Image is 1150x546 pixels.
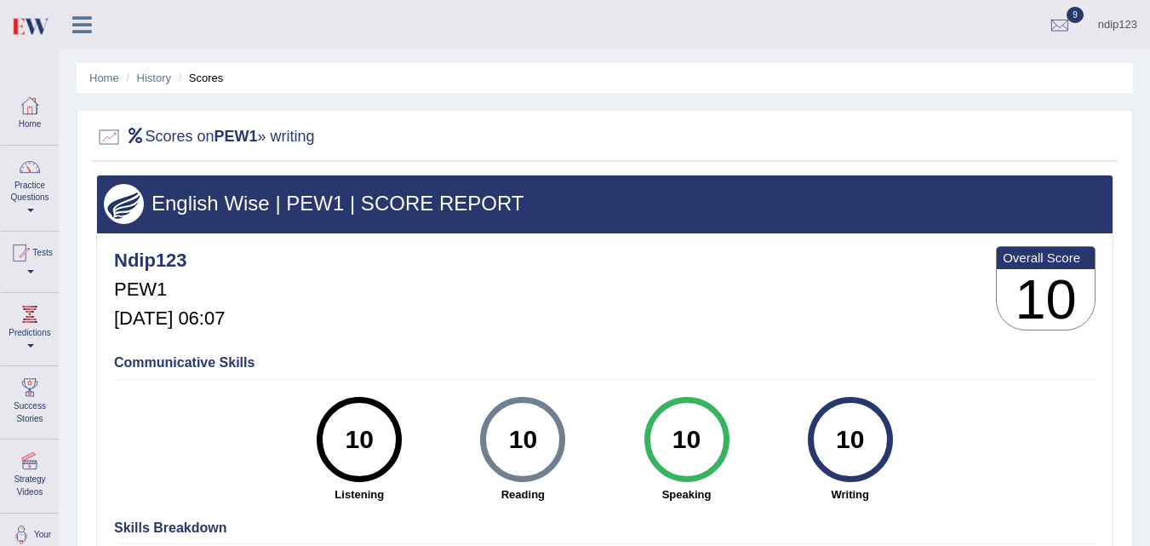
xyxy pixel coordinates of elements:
[1,440,59,507] a: Strategy Videos
[114,520,1096,536] h4: Skills Breakdown
[819,404,881,475] div: 10
[114,355,1096,371] h4: Communicative Skills
[655,404,718,475] div: 10
[1067,7,1084,23] span: 9
[89,72,119,84] a: Home
[1,146,59,226] a: Practice Questions
[1003,250,1089,265] b: Overall Score
[104,193,1106,215] h3: English Wise | PEW1 | SCORE REPORT
[1,366,59,434] a: Success Stories
[286,486,432,503] strong: Listening
[777,486,924,503] strong: Writing
[613,486,759,503] strong: Speaking
[114,308,225,329] h5: [DATE] 06:07
[1,293,59,360] a: Predictions
[1,232,59,287] a: Tests
[96,124,315,150] h2: Scores on » writing
[492,404,554,475] div: 10
[137,72,171,84] a: History
[175,70,224,86] li: Scores
[215,128,258,145] b: PEW1
[449,486,596,503] strong: Reading
[997,269,1095,330] h3: 10
[114,250,225,271] h4: Ndip123
[114,279,225,300] h5: PEW1
[329,404,391,475] div: 10
[104,184,144,224] img: wings.png
[1,84,59,140] a: Home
